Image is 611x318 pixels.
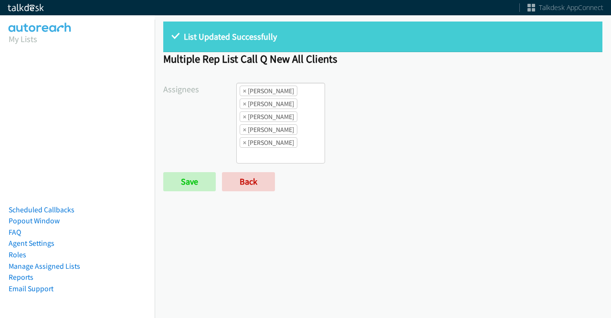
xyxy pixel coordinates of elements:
a: Scheduled Callbacks [9,205,74,214]
a: FAQ [9,228,21,237]
a: Roles [9,250,26,259]
a: Reports [9,273,33,282]
li: Trevonna Lancaster [240,137,297,148]
p: List Updated Successfully [172,30,594,43]
span: × [243,99,246,109]
li: Abigail Odhiambo [240,86,297,96]
a: Back [222,172,275,191]
span: × [243,138,246,147]
h1: Multiple Rep List Call Q New All Clients [163,52,602,66]
span: × [243,125,246,134]
li: Tatiana Medina [240,124,297,135]
a: Email Support [9,284,53,293]
a: Popout Window [9,216,60,225]
a: Manage Assigned Lists [9,262,80,271]
span: × [243,86,246,96]
input: Save [163,172,216,191]
a: My Lists [9,33,37,44]
a: Talkdesk AppConnect [527,3,603,12]
span: × [243,112,246,121]
li: Cathy Shahan [240,99,297,109]
label: Assignees [163,83,236,96]
li: Rodnika Murphy [240,111,297,122]
a: Agent Settings [9,239,54,248]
